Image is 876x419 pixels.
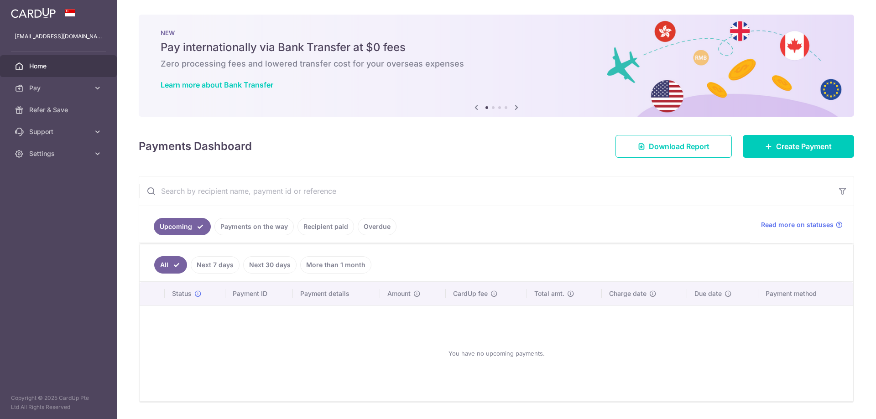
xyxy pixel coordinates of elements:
span: Charge date [609,289,647,298]
span: Download Report [649,141,709,152]
span: Read more on statuses [761,220,834,229]
span: Create Payment [776,141,832,152]
span: Refer & Save [29,105,89,114]
img: CardUp [11,7,56,18]
a: More than 1 month [300,256,371,274]
a: Next 7 days [191,256,240,274]
a: Download Report [615,135,732,158]
a: Recipient paid [297,218,354,235]
a: Create Payment [743,135,854,158]
span: Amount [387,289,411,298]
input: Search by recipient name, payment id or reference [139,176,832,206]
a: Upcoming [154,218,211,235]
a: Payments on the way [214,218,294,235]
h6: Zero processing fees and lowered transfer cost for your overseas expenses [161,58,832,69]
a: Read more on statuses [761,220,843,229]
span: Status [172,289,192,298]
p: NEW [161,29,832,36]
span: Pay [29,83,89,93]
a: Overdue [358,218,396,235]
th: Payment ID [225,282,293,305]
th: Payment details [293,282,381,305]
a: All [154,256,187,274]
h4: Payments Dashboard [139,138,252,155]
span: Support [29,127,89,136]
th: Payment method [758,282,853,305]
span: Settings [29,149,89,158]
div: You have no upcoming payments. [151,313,842,393]
span: Total amt. [534,289,564,298]
a: Next 30 days [243,256,297,274]
span: CardUp fee [453,289,488,298]
p: [EMAIL_ADDRESS][DOMAIN_NAME] [15,32,102,41]
img: Bank transfer banner [139,15,854,117]
span: Due date [694,289,722,298]
a: Learn more about Bank Transfer [161,80,273,89]
h5: Pay internationally via Bank Transfer at $0 fees [161,40,832,55]
span: Home [29,62,89,71]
